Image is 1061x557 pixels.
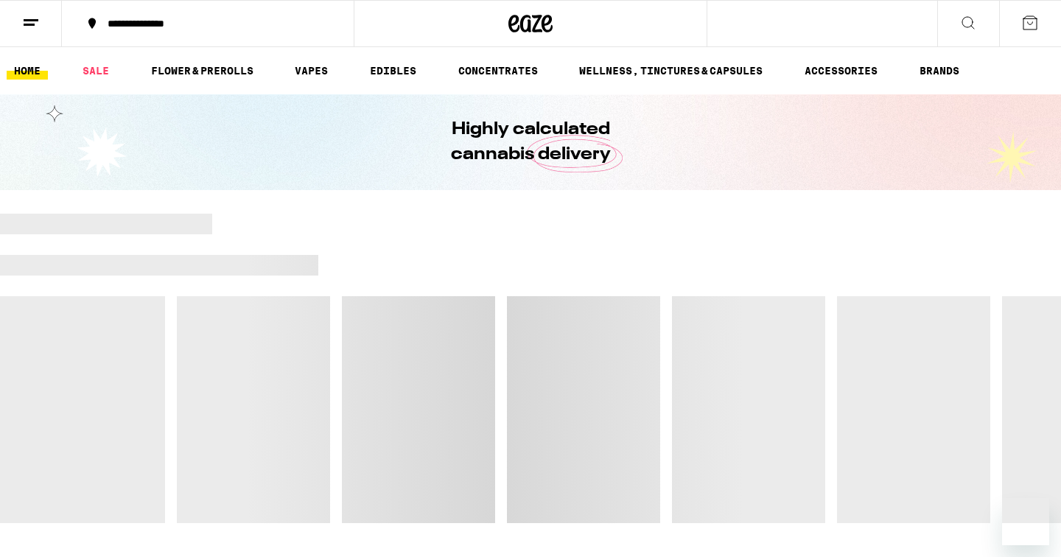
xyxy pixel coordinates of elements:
[7,62,48,80] a: HOME
[1002,498,1049,545] iframe: Button to launch messaging window
[797,62,885,80] a: ACCESSORIES
[75,62,116,80] a: SALE
[287,62,335,80] a: VAPES
[409,117,652,167] h1: Highly calculated cannabis delivery
[572,62,770,80] a: WELLNESS, TINCTURES & CAPSULES
[451,62,545,80] a: CONCENTRATES
[912,62,967,80] a: BRANDS
[363,62,424,80] a: EDIBLES
[144,62,261,80] a: FLOWER & PREROLLS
